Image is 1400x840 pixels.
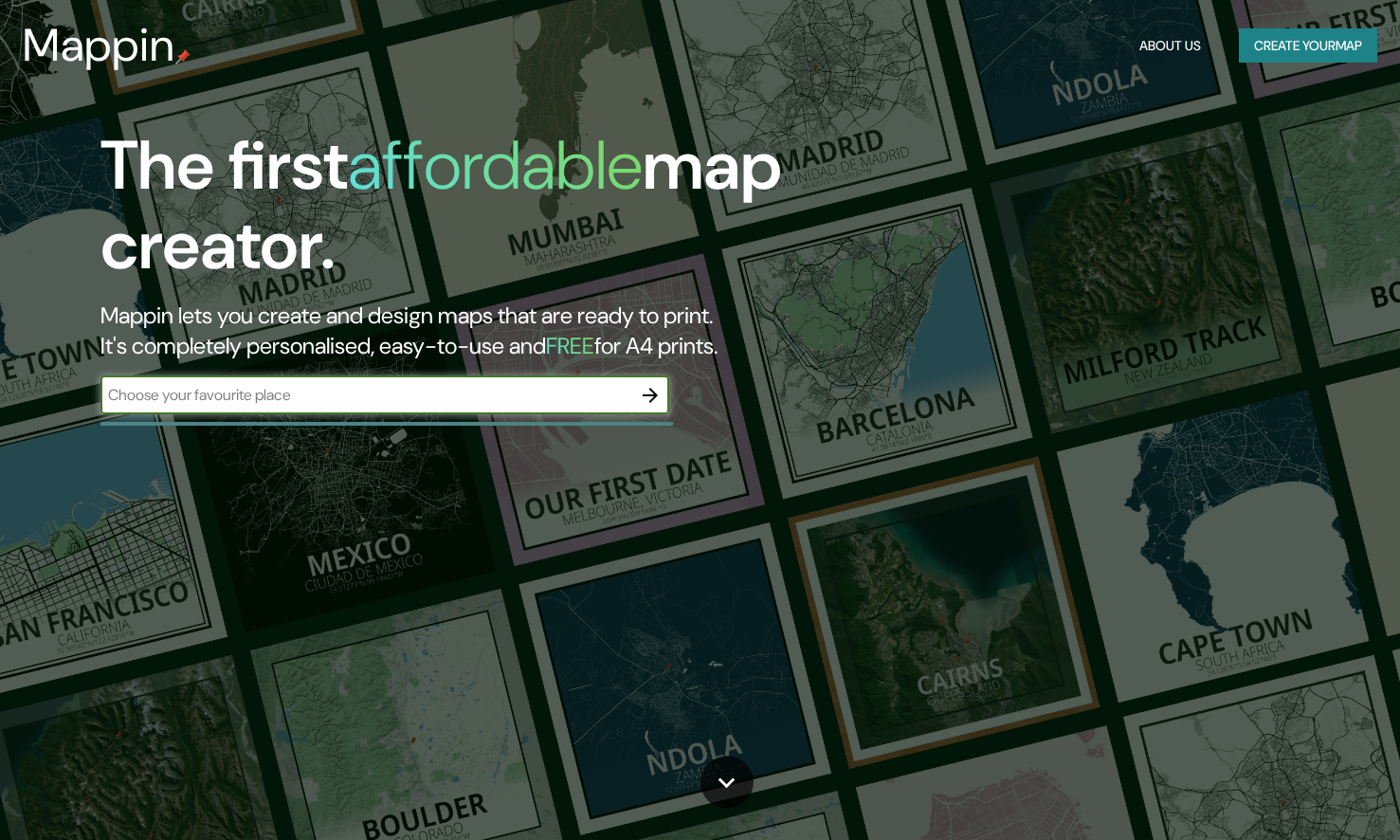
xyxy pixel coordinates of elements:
h1: affordable [348,121,643,210]
h2: Mappin lets you create and design maps that are ready to print. It's completely personalised, eas... [100,301,801,361]
button: Create yourmap [1239,28,1377,64]
input: Choose your favourite place [100,384,631,406]
h1: The first map creator. [100,126,801,301]
button: About Us [1132,28,1209,64]
img: mappin-pin [175,49,191,64]
h5: FREE [546,331,594,360]
h3: Mappin [23,19,175,72]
